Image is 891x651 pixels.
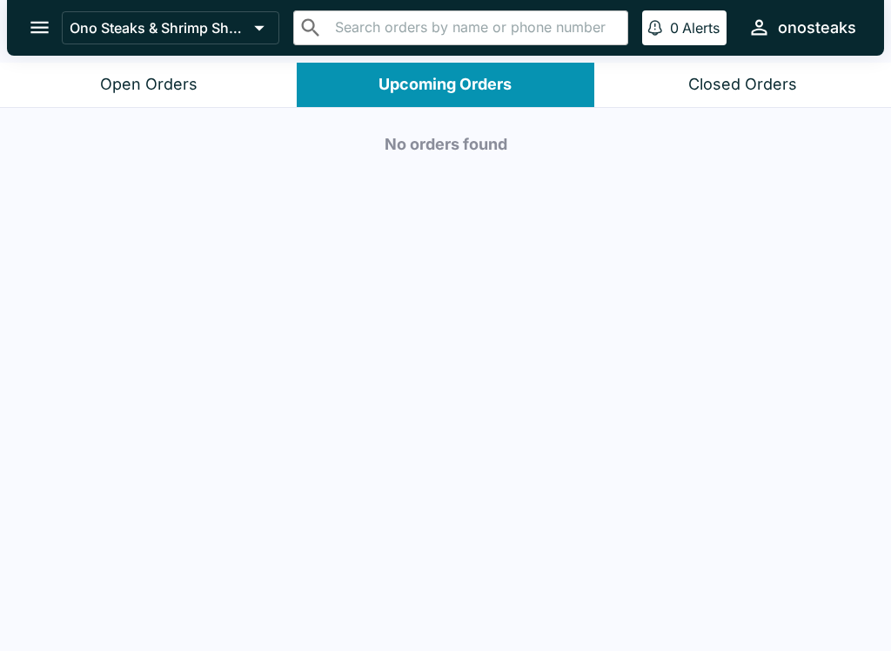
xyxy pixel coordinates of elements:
[330,16,620,40] input: Search orders by name or phone number
[670,19,679,37] p: 0
[70,19,247,37] p: Ono Steaks & Shrimp Shack
[688,75,797,95] div: Closed Orders
[379,75,512,95] div: Upcoming Orders
[740,9,863,46] button: onosteaks
[778,17,856,38] div: onosteaks
[682,19,720,37] p: Alerts
[100,75,198,95] div: Open Orders
[62,11,279,44] button: Ono Steaks & Shrimp Shack
[17,5,62,50] button: open drawer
